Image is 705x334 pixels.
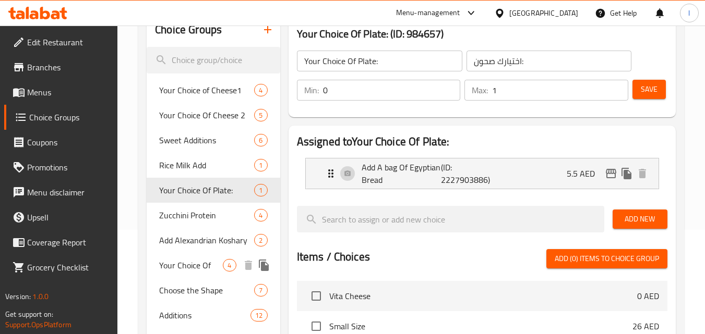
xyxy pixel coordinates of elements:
[396,7,460,19] div: Menu-management
[147,203,280,228] div: Zucchini Protein4
[255,236,267,245] span: 2
[241,257,256,273] button: delete
[4,130,118,155] a: Coupons
[555,252,659,265] span: Add (0) items to choice group
[613,209,667,229] button: Add New
[255,110,267,120] span: 5
[632,80,666,99] button: Save
[27,211,110,224] span: Upsell
[159,309,250,321] span: Additions
[4,180,118,205] a: Menu disclaimer
[254,109,267,121] div: Choices
[255,286,267,295] span: 7
[4,55,118,80] a: Branches
[254,134,267,146] div: Choices
[147,253,280,278] div: Your Choice Of4deleteduplicate
[297,134,667,150] h2: Assigned to Your Choice Of Plate:
[304,84,319,96] p: Min:
[472,84,488,96] p: Max:
[255,185,267,195] span: 1
[619,166,635,181] button: duplicate
[155,22,222,38] h2: Choice Groups
[255,211,267,220] span: 4
[254,159,267,171] div: Choices
[635,166,650,181] button: delete
[632,320,659,332] p: 26 AED
[27,136,110,149] span: Coupons
[27,86,110,98] span: Menus
[641,83,658,96] span: Save
[250,309,267,321] div: Choices
[254,234,267,246] div: Choices
[329,320,632,332] span: Small Size
[255,135,267,145] span: 6
[27,186,110,199] span: Menu disclaimer
[297,249,370,265] h2: Items / Choices
[4,80,118,105] a: Menus
[441,161,494,186] p: (ID: 2227903886)
[159,134,254,146] span: Sweet Additions
[159,159,254,171] span: Rice Milk Add
[329,290,637,302] span: Vita Cheese
[27,61,110,73] span: Branches
[29,111,110,123] span: Choice Groups
[4,255,118,280] a: Grocery Checklist
[27,36,110,48] span: Edit Restaurant
[255,160,267,170] span: 1
[637,290,659,302] p: 0 AED
[509,7,578,19] div: [GEOGRAPHIC_DATA]
[147,78,280,103] div: Your Choice of Cheese14
[159,184,254,196] span: Your Choice Of Plate:
[297,26,667,42] h3: Your Choice Of Plate: (ID: 984657)
[251,311,267,320] span: 12
[621,213,659,226] span: Add New
[159,84,254,96] span: Your Choice of Cheese1
[4,230,118,255] a: Coverage Report
[305,285,327,307] span: Select choice
[159,234,254,246] span: Add Alexandrian Koshary
[223,259,236,271] div: Choices
[256,257,272,273] button: duplicate
[254,184,267,196] div: Choices
[159,284,254,296] span: Choose the Shape
[688,7,690,19] span: l
[306,158,659,189] div: Expand
[546,249,667,268] button: Add (0) items to choice group
[32,290,49,303] span: 1.0.0
[297,154,667,193] li: Expand
[362,161,441,186] p: Add A bag Of Egyptian Bread
[159,109,254,121] span: Your Choice Of Cheese 2
[5,290,31,303] span: Version:
[147,103,280,128] div: Your Choice Of Cheese 25
[27,236,110,249] span: Coverage Report
[27,261,110,274] span: Grocery Checklist
[254,84,267,96] div: Choices
[147,47,280,73] input: search
[5,318,71,331] a: Support.OpsPlatform
[254,209,267,221] div: Choices
[159,209,254,221] span: Zucchini Protein
[147,178,280,203] div: Your Choice Of Plate:1
[254,284,267,296] div: Choices
[4,30,118,55] a: Edit Restaurant
[4,155,118,180] a: Promotions
[4,205,118,230] a: Upsell
[603,166,619,181] button: edit
[147,153,280,178] div: Rice Milk Add1
[297,206,604,232] input: search
[147,303,280,328] div: Additions12
[147,228,280,253] div: Add Alexandrian Koshary2
[567,167,603,180] p: 5.5 AED
[4,105,118,130] a: Choice Groups
[255,85,267,95] span: 4
[159,259,223,271] span: Your Choice Of
[147,128,280,153] div: Sweet Additions6
[147,278,280,303] div: Choose the Shape7
[223,261,235,270] span: 4
[5,307,53,321] span: Get support on:
[27,161,110,174] span: Promotions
